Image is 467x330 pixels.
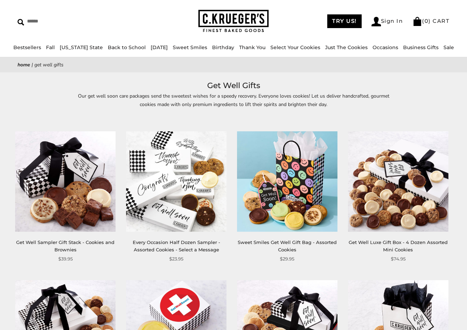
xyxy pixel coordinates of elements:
a: Back to School [108,44,146,51]
a: Home [18,61,30,68]
span: $23.95 [169,255,183,263]
a: [DATE] [151,44,168,51]
a: Fall [46,44,55,51]
a: Sign In [371,17,403,26]
a: Sweet Smiles Get Well Gift Bag - Assorted Cookies [238,239,337,252]
a: Get Well Sampler Gift Stack - Cookies and Brownies [16,239,114,252]
nav: breadcrumbs [18,61,449,69]
a: Every Occasion Half Dozen Sampler - Assorted Cookies - Select a Message [133,239,220,252]
a: Sweet Smiles [173,44,207,51]
a: TRY US! [327,14,362,28]
a: Get Well Luxe Gift Box - 4 Dozen Assorted Mini Cookies [349,239,448,252]
a: Occasions [373,44,398,51]
img: Account [371,17,381,26]
img: Get Well Sampler Gift Stack - Cookies and Brownies [15,131,116,232]
a: Bestsellers [13,44,41,51]
span: | [32,61,33,68]
span: $29.95 [280,255,294,263]
span: $39.95 [58,255,73,263]
img: Bag [413,17,422,26]
span: $74.95 [391,255,406,263]
img: Get Well Luxe Gift Box - 4 Dozen Assorted Mini Cookies [348,131,448,232]
a: Select Your Cookies [270,44,320,51]
span: Get Well Gifts [34,61,64,68]
a: Business Gifts [403,44,439,51]
h1: Get Well Gifts [28,79,439,92]
a: Thank You [239,44,265,51]
img: Search [18,19,24,26]
a: [US_STATE] State [60,44,103,51]
p: Our get well soon care packages send the sweetest wishes for a speedy recovery. Everyone loves co... [72,92,395,108]
img: Every Occasion Half Dozen Sampler - Assorted Cookies - Select a Message [126,131,226,232]
img: C.KRUEGER'S [198,10,269,33]
a: Birthday [212,44,234,51]
iframe: Sign Up via Text for Offers [6,303,73,324]
a: Sale [443,44,454,51]
input: Search [18,16,118,27]
span: 0 [425,18,429,24]
a: Just The Cookies [325,44,368,51]
img: Sweet Smiles Get Well Gift Bag - Assorted Cookies [237,131,337,232]
a: (0) CART [413,18,449,24]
